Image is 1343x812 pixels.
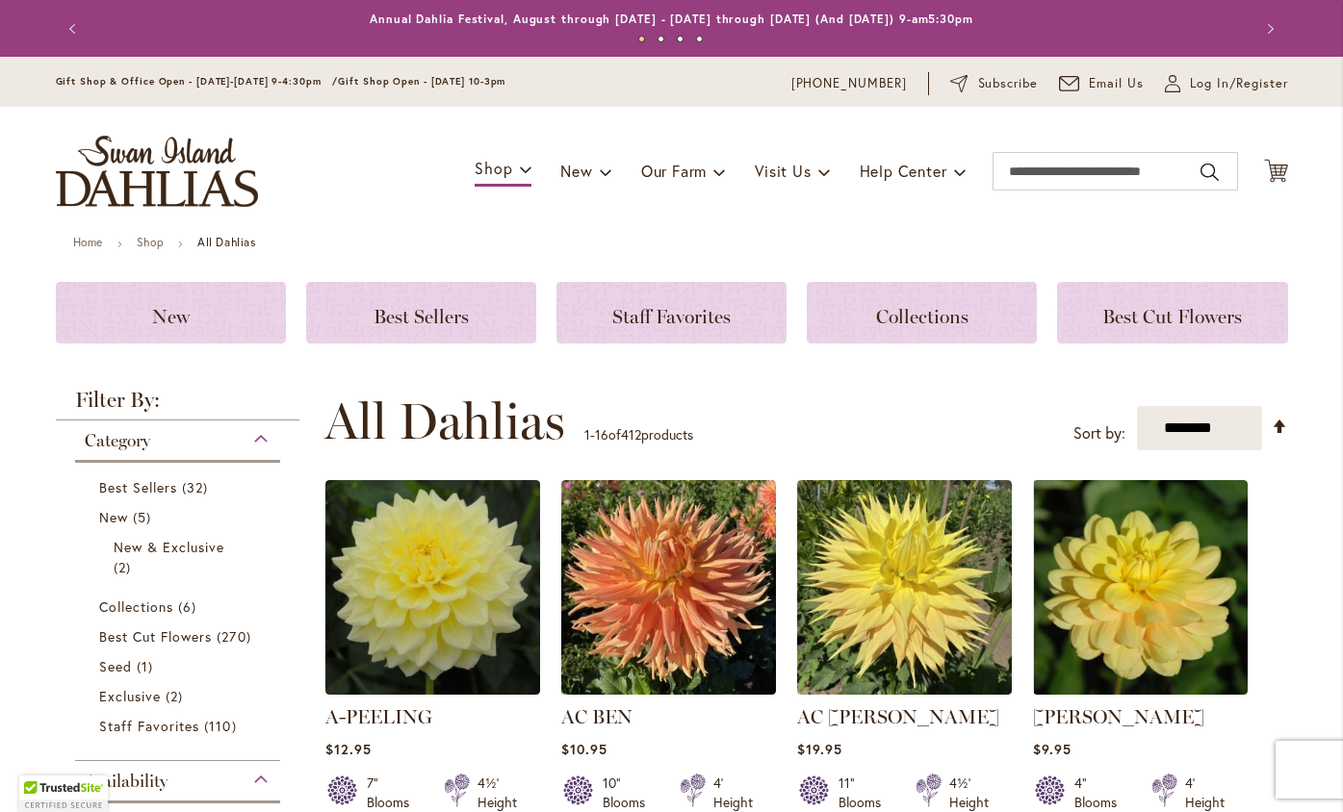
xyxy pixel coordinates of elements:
span: $9.95 [1033,740,1072,758]
a: Subscribe [950,74,1038,93]
span: Seed [99,657,132,675]
div: 11" Blooms [839,774,892,812]
button: Previous [56,10,94,48]
span: Our Farm [641,161,707,181]
a: store logo [56,136,258,207]
a: Staff Favorites [99,716,262,736]
a: [PHONE_NUMBER] [791,74,908,93]
span: Collections [876,305,969,328]
a: [PERSON_NAME] [1033,705,1204,728]
span: Gift Shop & Office Open - [DATE]-[DATE] 9-4:30pm / [56,75,339,88]
div: 7" Blooms [367,774,421,812]
a: AHOY MATEY [1033,680,1248,698]
strong: All Dahlias [197,235,256,249]
button: 3 of 4 [677,36,684,42]
span: Category [85,430,150,451]
span: Visit Us [755,161,811,181]
span: 6 [178,596,201,617]
span: New [560,161,592,181]
span: Best Sellers [374,305,469,328]
button: 1 of 4 [638,36,645,42]
p: - of products [584,419,693,450]
span: 270 [217,626,255,647]
a: Seed [99,656,262,676]
strong: Filter By: [56,390,300,420]
span: Exclusive [99,687,161,705]
span: 16 [595,425,608,444]
a: New [99,507,262,527]
a: AC BEN [561,680,776,698]
span: 110 [204,716,241,736]
a: Email Us [1059,74,1144,93]
div: 4' Height [1185,774,1225,812]
span: 412 [621,425,641,444]
span: Shop [475,158,512,178]
a: Best Cut Flowers [1057,282,1287,343]
button: Next [1250,10,1288,48]
span: Log In/Register [1190,74,1288,93]
div: 4½' Height [949,774,989,812]
a: Collections [807,282,1037,343]
span: Best Cut Flowers [99,627,213,646]
a: Best Sellers [99,477,262,497]
a: Collections [99,596,262,617]
a: A-Peeling [325,680,540,698]
img: AC Jeri [797,480,1012,695]
a: Best Sellers [306,282,536,343]
a: New [56,282,286,343]
span: Staff Favorites [612,305,731,328]
a: AC BEN [561,705,633,728]
a: AC Jeri [797,680,1012,698]
label: Sort by: [1073,416,1125,451]
span: Subscribe [978,74,1039,93]
a: Annual Dahlia Festival, August through [DATE] - [DATE] through [DATE] (And [DATE]) 9-am5:30pm [370,12,973,26]
span: 2 [114,557,136,577]
div: 4" Blooms [1074,774,1128,812]
span: New & Exclusive [114,538,225,556]
span: Best Cut Flowers [1102,305,1242,328]
a: Exclusive [99,686,262,706]
span: All Dahlias [324,393,565,450]
span: $12.95 [325,740,372,758]
span: Staff Favorites [99,717,200,735]
span: 1 [137,656,158,676]
a: AC [PERSON_NAME] [797,705,999,728]
span: Collections [99,597,174,616]
span: 2 [166,686,188,706]
span: Help Center [860,161,947,181]
span: 1 [584,425,590,444]
img: A-Peeling [325,480,540,695]
iframe: Launch Accessibility Center [14,744,68,798]
img: AC BEN [561,480,776,695]
a: Home [73,235,103,249]
span: Gift Shop Open - [DATE] 10-3pm [338,75,505,88]
span: New [152,305,190,328]
span: 5 [133,507,156,527]
div: 10" Blooms [603,774,657,812]
a: Best Cut Flowers [99,626,262,647]
button: 4 of 4 [696,36,703,42]
div: 4½' Height [478,774,517,812]
a: New &amp; Exclusive [114,537,247,577]
a: A-PEELING [325,705,432,728]
button: 2 of 4 [658,36,664,42]
a: Shop [137,235,164,249]
span: $10.95 [561,740,607,758]
div: 4' Height [713,774,753,812]
span: Best Sellers [99,478,178,496]
img: AHOY MATEY [1033,480,1248,695]
a: Log In/Register [1165,74,1288,93]
span: $19.95 [797,740,842,758]
span: 32 [182,477,213,497]
span: New [99,508,128,526]
span: Availability [85,771,168,792]
a: Staff Favorites [556,282,787,343]
span: Email Us [1089,74,1144,93]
